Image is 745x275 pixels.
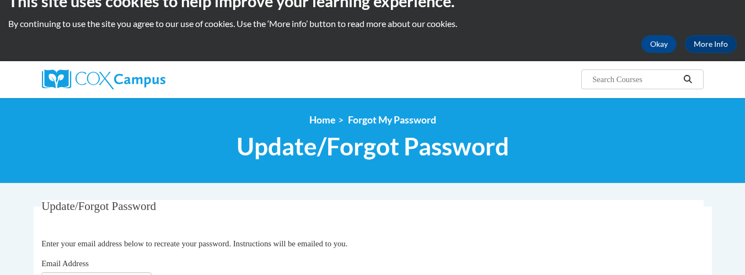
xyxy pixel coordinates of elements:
img: Cox Campus [42,69,165,89]
span: Email Address [41,259,89,268]
button: Search [679,73,696,86]
button: Okay [641,35,677,53]
a: Cox Campus [42,69,251,89]
span: Forgot My Password [348,114,436,126]
p: By continuing to use the site you agree to our use of cookies. Use the ‘More info’ button to read... [8,18,737,30]
a: More Info [685,35,737,53]
a: Home [309,114,335,126]
span: Enter your email address below to recreate your password. Instructions will be emailed to you. [41,239,347,248]
span: Update/Forgot Password [237,132,509,161]
span: Update/Forgot Password [41,199,156,213]
input: Search Courses [591,73,679,86]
